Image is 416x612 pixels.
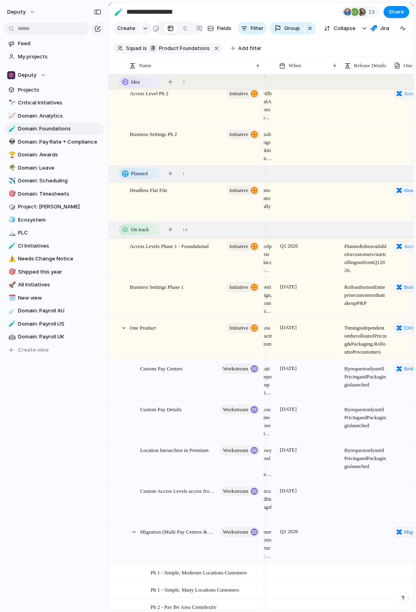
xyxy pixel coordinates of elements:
span: is [143,45,147,52]
div: 🧪Domain: Foundations [4,123,104,135]
a: 🎯Domain: Timesheets [4,188,104,200]
button: initiative [227,323,260,333]
button: workstream [220,404,260,415]
span: Jira [380,24,389,32]
span: [DATE] [278,282,299,292]
a: 🏔️PLC [4,227,104,239]
span: Domain: Payroll AU [18,307,101,315]
div: 👽 [8,137,14,146]
span: Shipped this year [18,268,101,276]
div: 🎯Shipped this year [4,266,104,278]
button: 🔭 [7,99,15,107]
span: Domain: Awards [18,151,101,159]
button: 🏆 [7,151,15,159]
div: 🎲 [8,202,14,212]
a: 🏆Domain: Awards [4,149,104,161]
span: CI Initiatives [18,242,101,250]
button: 🌴 [7,164,15,172]
a: Feed [4,38,104,50]
span: Fields [217,24,231,32]
button: 🚀 [7,281,15,289]
button: 🏔️ [7,229,15,237]
button: 🎯 [7,190,15,198]
button: workstream [220,486,260,496]
span: initiative [229,322,248,334]
span: Feed [18,40,101,48]
span: [DATE] [278,323,299,332]
span: Project: [PERSON_NAME] [18,203,101,211]
div: ⚠️ [8,254,14,264]
button: Create [113,22,139,35]
span: Q1 2026 [278,241,300,251]
span: By request only until Pricing and Packaging is launched [341,401,390,430]
button: 👽 [7,138,15,146]
span: Migration (Multi Pay Centres & Multi Agreement) in Premium [140,527,218,536]
span: My projects [18,53,101,61]
div: ☄️ [8,306,14,316]
span: Idea [131,78,140,86]
span: workstream [223,445,248,456]
a: 🗓️New view [4,292,104,304]
span: Custom Access Levels access from Business Settings [140,486,218,495]
span: Deputy [18,71,36,79]
button: deputy [4,6,40,18]
a: 🎲Project: [PERSON_NAME] [4,201,104,213]
div: 🧪 [114,6,123,17]
button: initiative [227,88,260,99]
span: [DATE] [278,404,299,414]
a: 🌴Domain: Leave [4,162,104,174]
span: Group [284,24,300,32]
button: 🗿Product Foundations [148,44,211,53]
span: Projects [18,86,101,94]
span: initiative [229,282,248,293]
span: Domain: Payroll US [18,320,101,328]
span: Domain: Foundations [18,125,101,133]
a: 🧪Domain: Payroll US [4,318,104,330]
button: Fields [204,22,235,35]
span: [DATE] [278,486,299,496]
div: 🧪 [8,124,14,134]
button: workstream [220,527,260,537]
span: Business Settings Ph 2 [130,129,177,138]
button: Add filter [226,43,266,54]
button: workstream [220,364,260,374]
button: ✈️ [7,177,15,185]
div: 🎯 [8,267,14,276]
span: Critical Initiatives [18,99,101,107]
span: [DATE] [278,364,299,373]
span: Name [139,62,151,70]
a: 🚀All Initiatives [4,279,104,291]
button: 🎯 [7,268,15,276]
a: 🤖Domain: Payroll UK [4,331,104,343]
span: Access Levels Phase 1 - Foundational [130,241,209,250]
a: 🧊Ecosystem [4,214,104,226]
button: 🎲 [7,203,15,211]
button: 🤖 [7,333,15,341]
span: Domain: Pay Rate + Compliance [18,138,101,146]
a: ☄️Domain: Payroll AU [4,305,104,317]
a: 🔭Critical Initiatives [4,97,104,109]
button: Jira [367,22,392,34]
span: Custom Pay Details [140,404,181,414]
span: 1 [182,170,185,178]
span: Add filter [238,45,261,52]
button: 📈 [7,112,15,120]
button: Share [384,6,409,18]
span: Location hierarchies in Premium [140,445,209,454]
span: Ecosystem [18,216,101,224]
a: ✈️Domain: Scheduling [4,175,104,187]
div: 📈 [8,111,14,120]
span: Q1 2026 [278,527,300,536]
div: 🧪 [8,241,14,250]
span: Share [389,8,404,16]
button: Filter [238,22,267,35]
span: workstream [223,404,248,415]
span: Timing is dependent on the roll out of Pricing & Packaging. Roll out to Pro customers [341,320,390,356]
a: 📈Domain: Analytics [4,110,104,122]
span: workstream [223,363,248,374]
